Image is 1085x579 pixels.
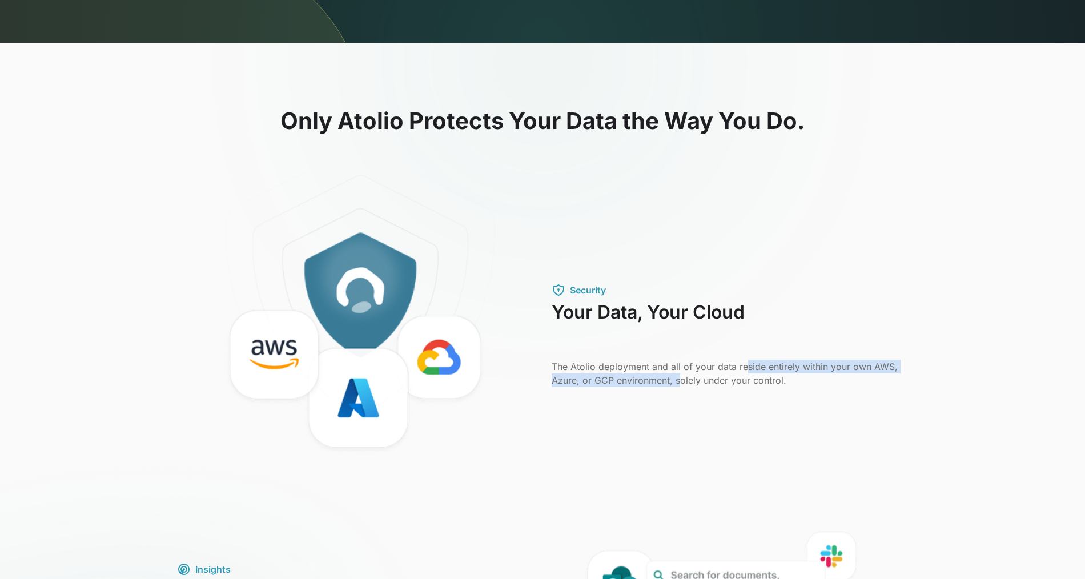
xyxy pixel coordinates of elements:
h2: Only Atolio Protects Your Data the Way You Do. [177,107,908,135]
h3: Your Data, Your Cloud [552,301,908,346]
div: Security [570,283,606,297]
img: image [177,171,533,499]
p: The Atolio deployment and all of your data reside entirely within your own AWS, Azure, or GCP env... [552,360,908,387]
iframe: Chat Widget [1028,524,1085,579]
